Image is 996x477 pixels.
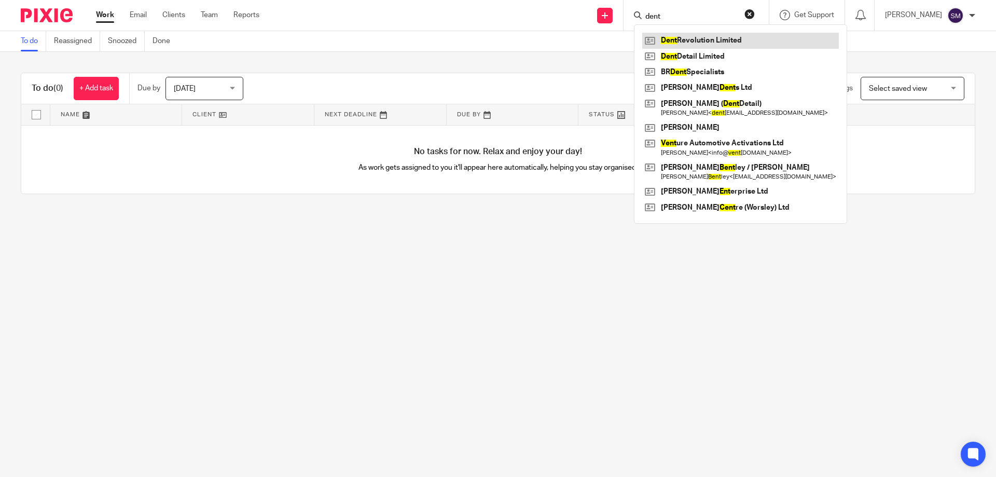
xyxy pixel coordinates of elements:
[744,9,755,19] button: Clear
[96,10,114,20] a: Work
[74,77,119,100] a: + Add task
[233,10,259,20] a: Reports
[21,31,46,51] a: To do
[869,85,927,92] span: Select saved view
[162,10,185,20] a: Clients
[54,31,100,51] a: Reassigned
[32,83,63,94] h1: To do
[794,11,834,19] span: Get Support
[260,162,737,173] p: As work gets assigned to you it'll appear here automatically, helping you stay organised.
[137,83,160,93] p: Due by
[885,10,942,20] p: [PERSON_NAME]
[201,10,218,20] a: Team
[153,31,178,51] a: Done
[644,12,738,22] input: Search
[53,84,63,92] span: (0)
[21,146,975,157] h4: No tasks for now. Relax and enjoy your day!
[947,7,964,24] img: svg%3E
[174,85,196,92] span: [DATE]
[108,31,145,51] a: Snoozed
[130,10,147,20] a: Email
[21,8,73,22] img: Pixie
